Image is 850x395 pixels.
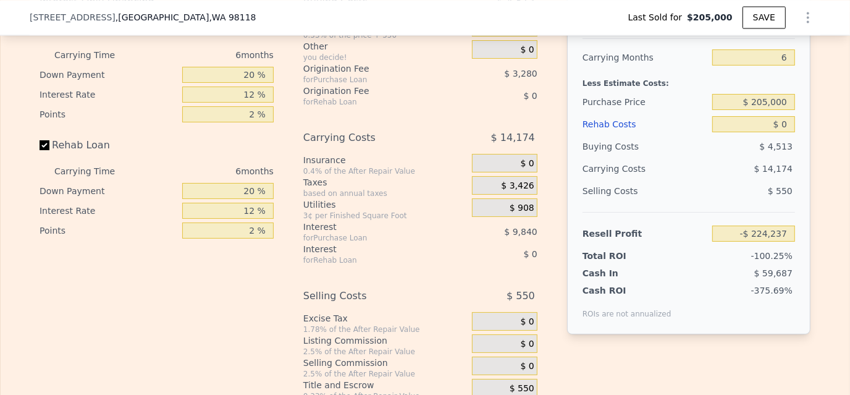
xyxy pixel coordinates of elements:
[303,30,467,40] div: 0.33% of the price + 550
[303,211,467,221] div: 3¢ per Finished Square Foot
[521,158,534,169] span: $ 0
[504,69,537,79] span: $ 3,280
[521,339,534,350] span: $ 0
[510,383,534,394] span: $ 550
[524,249,537,259] span: $ 0
[754,164,793,174] span: $ 14,174
[521,45,534,56] span: $ 0
[760,142,793,151] span: $ 4,513
[54,45,135,65] div: Carrying Time
[40,201,177,221] div: Interest Rate
[743,6,786,28] button: SAVE
[40,181,177,201] div: Down Payment
[303,189,467,198] div: based on annual taxes
[303,166,467,176] div: 0.4% of the After Repair Value
[583,135,707,158] div: Buying Costs
[583,284,671,297] div: Cash ROI
[583,267,660,279] div: Cash In
[303,97,441,107] div: for Rehab Loan
[303,285,441,307] div: Selling Costs
[583,297,671,319] div: ROIs are not annualized
[583,223,707,245] div: Resell Profit
[507,285,535,307] span: $ 550
[40,85,177,104] div: Interest Rate
[116,11,256,23] span: , [GEOGRAPHIC_DATA]
[583,250,660,262] div: Total ROI
[501,181,534,192] span: $ 3,426
[303,62,441,75] div: Origination Fee
[303,255,441,265] div: for Rehab Loan
[140,161,274,181] div: 6 months
[303,198,467,211] div: Utilities
[303,127,441,149] div: Carrying Costs
[583,180,707,202] div: Selling Costs
[40,65,177,85] div: Down Payment
[303,325,467,334] div: 1.78% of the After Repair Value
[521,316,534,328] span: $ 0
[40,140,49,150] input: Rehab Loan
[140,45,274,65] div: 6 months
[751,286,793,295] span: -375.69%
[303,154,467,166] div: Insurance
[510,203,534,214] span: $ 908
[687,11,733,23] span: $205,000
[303,357,467,369] div: Selling Commission
[751,251,793,261] span: -100.25%
[583,91,707,113] div: Purchase Price
[524,91,537,101] span: $ 0
[303,369,467,379] div: 2.5% of the After Repair Value
[54,161,135,181] div: Carrying Time
[209,12,256,22] span: , WA 98118
[303,176,467,189] div: Taxes
[30,11,116,23] span: [STREET_ADDRESS]
[303,334,467,347] div: Listing Commission
[521,361,534,372] span: $ 0
[40,104,177,124] div: Points
[583,113,707,135] div: Rehab Costs
[628,11,688,23] span: Last Sold for
[303,85,441,97] div: Origination Fee
[303,233,441,243] div: for Purchase Loan
[583,69,795,91] div: Less Estimate Costs:
[303,243,441,255] div: Interest
[303,40,467,53] div: Other
[796,5,820,30] button: Show Options
[491,127,535,149] span: $ 14,174
[768,186,793,196] span: $ 550
[303,75,441,85] div: for Purchase Loan
[40,221,177,240] div: Points
[303,347,467,357] div: 2.5% of the After Repair Value
[303,221,441,233] div: Interest
[303,379,467,391] div: Title and Escrow
[754,268,793,278] span: $ 59,687
[583,158,660,180] div: Carrying Costs
[40,134,177,156] label: Rehab Loan
[303,312,467,325] div: Excise Tax
[303,53,467,62] div: you decide!
[583,46,707,69] div: Carrying Months
[504,227,537,237] span: $ 9,840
